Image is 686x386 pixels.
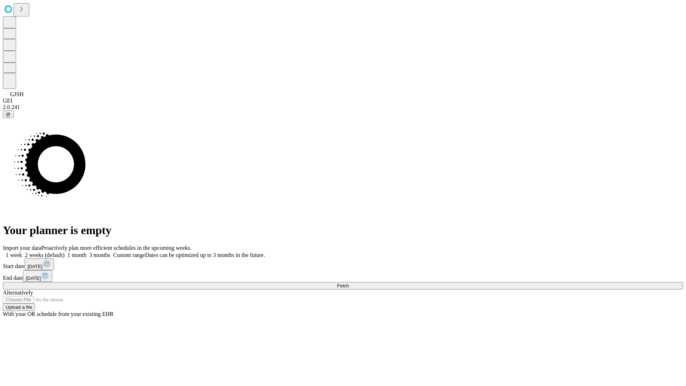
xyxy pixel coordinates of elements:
span: Fetch [337,283,349,288]
span: [DATE] [26,276,41,281]
span: With your OR schedule from your existing EHR [3,311,114,317]
button: Fetch [3,282,683,289]
span: Alternatively [3,289,33,296]
span: 3 months [89,252,110,258]
span: 1 week [6,252,22,258]
span: Proactively plan more efficient schedules in the upcoming weeks. [41,245,192,251]
span: Dates can be optimized up to 3 months in the future. [145,252,265,258]
button: @ [3,110,14,118]
h1: Your planner is empty [3,224,683,237]
span: [DATE] [28,264,43,269]
span: @ [6,112,11,117]
span: 1 month [68,252,86,258]
span: GJSH [10,91,24,97]
div: Start date [3,258,683,270]
button: [DATE] [25,258,54,270]
div: GEI [3,98,683,104]
div: End date [3,270,683,282]
button: Upload a file [3,303,35,311]
span: 2 weeks (default) [25,252,65,258]
div: 2.0.241 [3,104,683,110]
span: Import your data [3,245,41,251]
span: Custom range [113,252,145,258]
button: [DATE] [23,270,52,282]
